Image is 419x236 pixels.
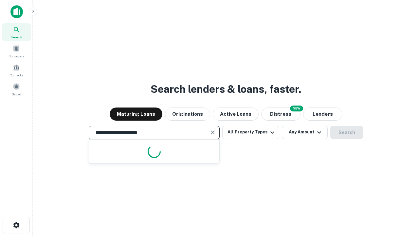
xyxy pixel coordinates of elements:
iframe: Chat Widget [386,184,419,215]
button: Maturing Loans [110,108,162,121]
a: Contacts [2,61,31,79]
span: Search [10,34,22,40]
button: Originations [165,108,210,121]
button: Lenders [303,108,342,121]
button: Search distressed loans with lien and other non-mortgage details. [261,108,301,121]
button: All Property Types [222,126,279,139]
div: NEW [290,106,303,111]
a: Saved [2,80,31,98]
button: Active Loans [213,108,259,121]
img: capitalize-icon.png [10,5,23,18]
a: Search [2,23,31,41]
h3: Search lenders & loans, faster. [151,81,301,97]
button: Any Amount [282,126,328,139]
button: Clear [208,128,217,137]
a: Borrowers [2,42,31,60]
span: Contacts [10,72,23,78]
span: Saved [12,91,21,97]
span: Borrowers [9,53,24,59]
